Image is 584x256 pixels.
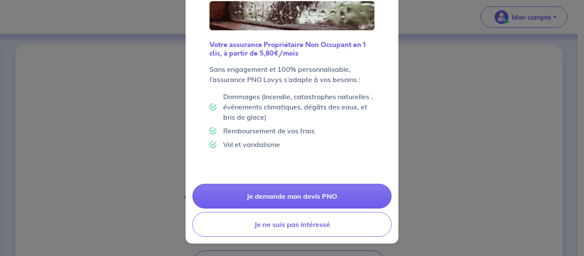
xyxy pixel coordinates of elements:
[209,41,375,57] h6: Votre assurance Propriétaire Non Occupant en 1 clic, à partir de 5,80€/mois
[209,64,375,85] p: Sans engagement et 100% personnalisable, l’assurance PNO Lovys s’adapte à vos besoins :
[223,91,375,122] p: Dommages (Incendie, catastrophes naturelles , événements climatiques, dégâts des eaux, et bris de...
[209,1,375,31] img: Logo Lovys
[192,212,392,237] button: Je ne suis pas intéressé
[192,184,392,209] a: Je demande mon devis PNO
[223,126,315,136] p: Remboursement de vos frais
[223,139,280,150] p: Vol et vandalisme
